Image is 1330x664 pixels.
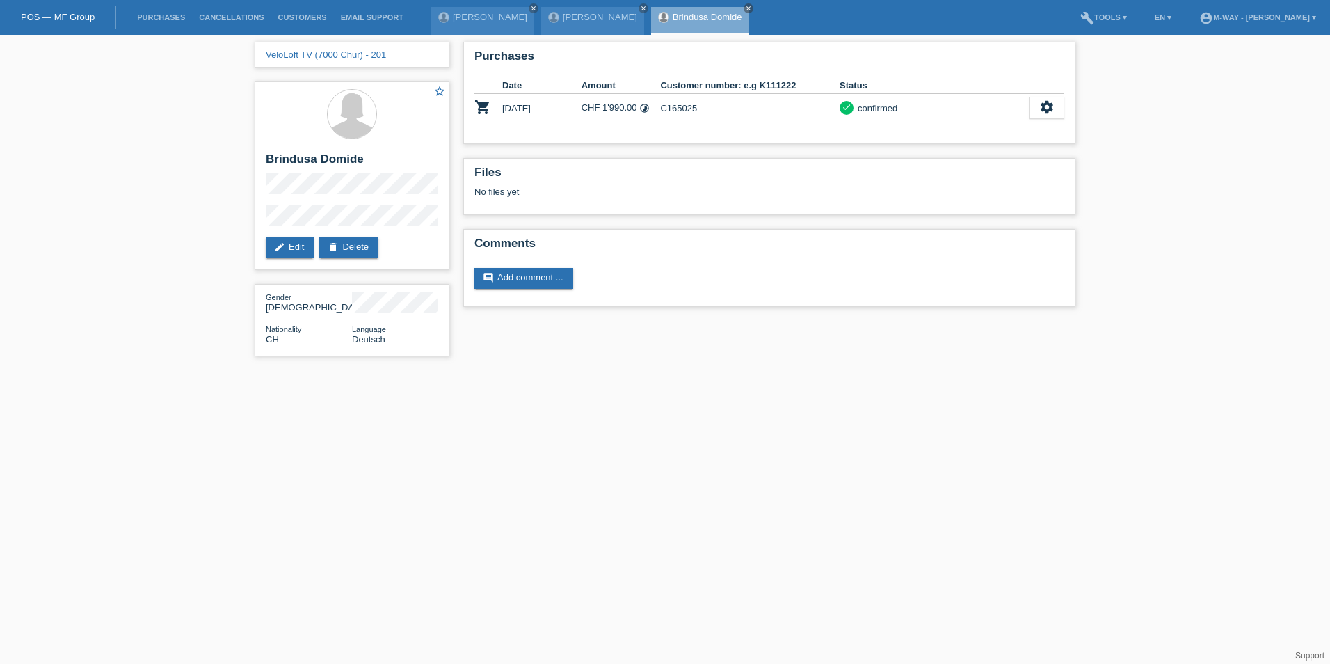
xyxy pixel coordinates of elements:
[319,237,378,258] a: deleteDelete
[744,3,753,13] a: close
[474,49,1064,70] h2: Purchases
[266,325,301,333] span: Nationality
[530,5,537,12] i: close
[502,94,582,122] td: [DATE]
[502,77,582,94] th: Date
[474,99,491,116] i: POSP00028027
[352,334,385,345] span: Deutsch
[21,12,95,22] a: POS — MF Group
[1080,11,1094,25] i: build
[854,101,897,116] div: confirmed
[660,94,840,122] td: C165025
[1295,651,1324,661] a: Support
[266,334,279,345] span: Switzerland
[483,272,494,283] i: comment
[334,13,410,22] a: Email Support
[274,242,285,253] i: edit
[266,293,291,301] span: Gender
[563,12,637,22] a: [PERSON_NAME]
[266,152,438,173] h2: Brindusa Domide
[474,166,1064,187] h2: Files
[842,102,851,112] i: check
[529,3,538,13] a: close
[433,85,446,97] i: star_border
[1192,13,1323,22] a: account_circlem-way - [PERSON_NAME] ▾
[1039,100,1055,115] i: settings
[266,237,314,258] a: editEdit
[130,13,192,22] a: Purchases
[266,292,352,313] div: [DEMOGRAPHIC_DATA]
[474,237,1064,258] h2: Comments
[474,187,899,197] div: No files yet
[433,85,446,100] a: star_border
[639,3,648,13] a: close
[660,77,840,94] th: Customer number: e.g K111222
[453,12,527,22] a: [PERSON_NAME]
[582,77,661,94] th: Amount
[1073,13,1134,22] a: buildTools ▾
[745,5,752,12] i: close
[1148,13,1178,22] a: EN ▾
[1199,11,1213,25] i: account_circle
[582,94,661,122] td: CHF 1'990.00
[352,325,386,333] span: Language
[673,12,742,22] a: Brindusa Domide
[474,268,573,289] a: commentAdd comment ...
[266,49,386,60] a: VeloLoft TV (7000 Chur) - 201
[639,103,650,113] i: Instalments (24 instalments)
[271,13,334,22] a: Customers
[328,242,339,253] i: delete
[840,77,1029,94] th: Status
[640,5,647,12] i: close
[192,13,271,22] a: Cancellations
